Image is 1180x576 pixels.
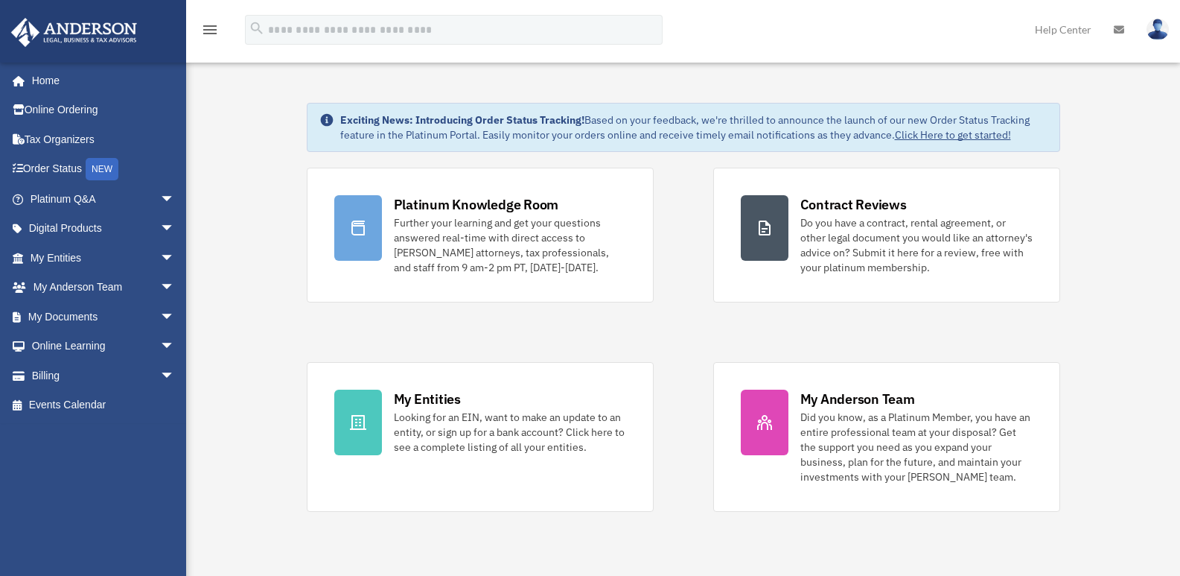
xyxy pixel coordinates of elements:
[307,168,654,303] a: Platinum Knowledge Room Further your learning and get your questions answered real-time with dire...
[800,195,907,214] div: Contract Reviews
[1146,19,1169,40] img: User Pic
[10,243,197,273] a: My Entitiesarrow_drop_down
[713,362,1060,512] a: My Anderson Team Did you know, as a Platinum Member, you have an entire professional team at your...
[394,195,559,214] div: Platinum Knowledge Room
[160,214,190,244] span: arrow_drop_down
[201,21,219,39] i: menu
[713,168,1060,303] a: Contract Reviews Do you have a contract, rental agreement, or other legal document you would like...
[10,390,197,420] a: Events Calendar
[307,362,654,512] a: My Entities Looking for an EIN, want to make an update to an entity, or sign up for a bank accoun...
[160,184,190,215] span: arrow_drop_down
[201,26,219,39] a: menu
[160,302,190,332] span: arrow_drop_down
[340,113,1047,142] div: Based on your feedback, we're thrilled to announce the launch of our new Order Status Tracking fe...
[10,332,197,361] a: Online Learningarrow_drop_down
[160,273,190,303] span: arrow_drop_down
[800,215,1033,275] div: Do you have a contract, rental agreement, or other legal document you would like an attorney's ad...
[800,390,915,408] div: My Anderson Team
[10,66,190,95] a: Home
[160,332,190,362] span: arrow_drop_down
[249,20,265,37] i: search
[394,410,626,455] div: Looking for an EIN, want to make an update to an entity, or sign up for a bank account? Click her...
[10,184,197,214] a: Platinum Q&Aarrow_drop_down
[800,410,1033,484] div: Did you know, as a Platinum Member, you have an entire professional team at your disposal? Get th...
[7,18,141,47] img: Anderson Advisors Platinum Portal
[340,113,584,127] strong: Exciting News: Introducing Order Status Tracking!
[895,128,1011,142] a: Click Here to get started!
[86,158,118,180] div: NEW
[394,215,626,275] div: Further your learning and get your questions answered real-time with direct access to [PERSON_NAM...
[10,124,197,154] a: Tax Organizers
[10,214,197,244] a: Digital Productsarrow_drop_down
[10,273,197,303] a: My Anderson Teamarrow_drop_down
[10,302,197,332] a: My Documentsarrow_drop_down
[394,390,461,408] div: My Entities
[10,154,197,185] a: Order StatusNEW
[10,95,197,125] a: Online Ordering
[160,361,190,391] span: arrow_drop_down
[160,243,190,273] span: arrow_drop_down
[10,361,197,390] a: Billingarrow_drop_down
